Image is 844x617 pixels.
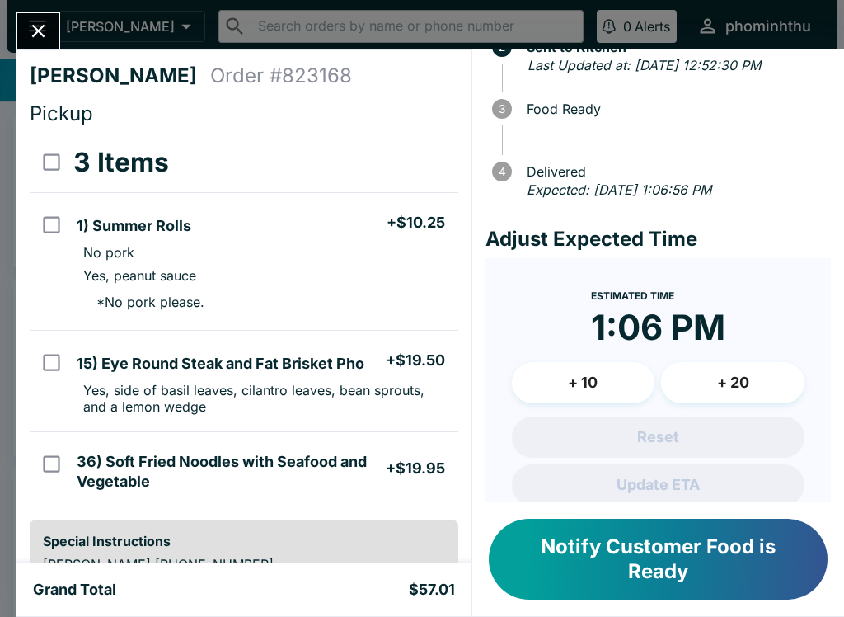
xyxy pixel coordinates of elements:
em: Last Updated at: [DATE] 12:52:30 PM [527,57,761,73]
button: + 20 [661,362,804,403]
text: 4 [498,165,505,178]
p: Yes, side of basil leaves, cilantro leaves, bean sprouts, and a lemon wedge [83,382,444,415]
h5: + $10.25 [387,213,445,233]
button: Close [17,13,59,49]
time: 1:06 PM [591,306,725,349]
h4: Order # 823168 [210,64,352,88]
h5: + $19.50 [386,351,445,370]
h4: Adjust Expected Time [485,227,831,252]
h4: [PERSON_NAME] [30,64,210,88]
p: [PERSON_NAME] [PHONE_NUMBER] [43,556,445,572]
h5: + $19.95 [386,459,445,478]
button: Notify Customer Food is Ready [489,519,828,600]
table: orders table [30,133,458,506]
em: Expected: [DATE] 1:06:56 PM [527,181,711,198]
button: + 10 [512,362,655,403]
span: Food Ready [518,101,831,116]
p: No pork [83,244,134,261]
h5: 36) Soft Fried Noodles with Seafood and Vegetable [77,452,385,492]
h5: $57.01 [409,580,455,600]
p: Yes, peanut sauce [83,267,196,284]
text: 3 [499,102,505,115]
h3: 3 Items [73,146,169,179]
span: Estimated Time [591,290,674,302]
p: * No pork please. [83,294,204,310]
h5: Grand Total [33,580,116,600]
span: Pickup [30,101,93,125]
h5: 15) Eye Round Steak and Fat Brisket Pho [77,354,364,374]
h6: Special Instructions [43,533,445,549]
h5: 1) Summer Rolls [77,216,191,236]
span: Delivered [518,164,831,179]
